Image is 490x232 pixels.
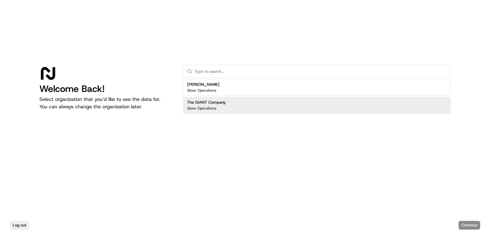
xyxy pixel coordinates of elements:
[10,221,29,230] button: Log out
[187,82,219,87] h2: [PERSON_NAME]
[195,65,447,77] input: Type to search...
[187,100,226,105] h2: The GIANT Company
[39,96,173,110] p: Select organization that you’d like to see the data for. You can always change the organization l...
[39,83,173,94] h1: Welcome Back!
[187,88,216,93] p: Store Operations
[187,106,216,111] p: Store Operations
[183,78,451,115] div: Suggestions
